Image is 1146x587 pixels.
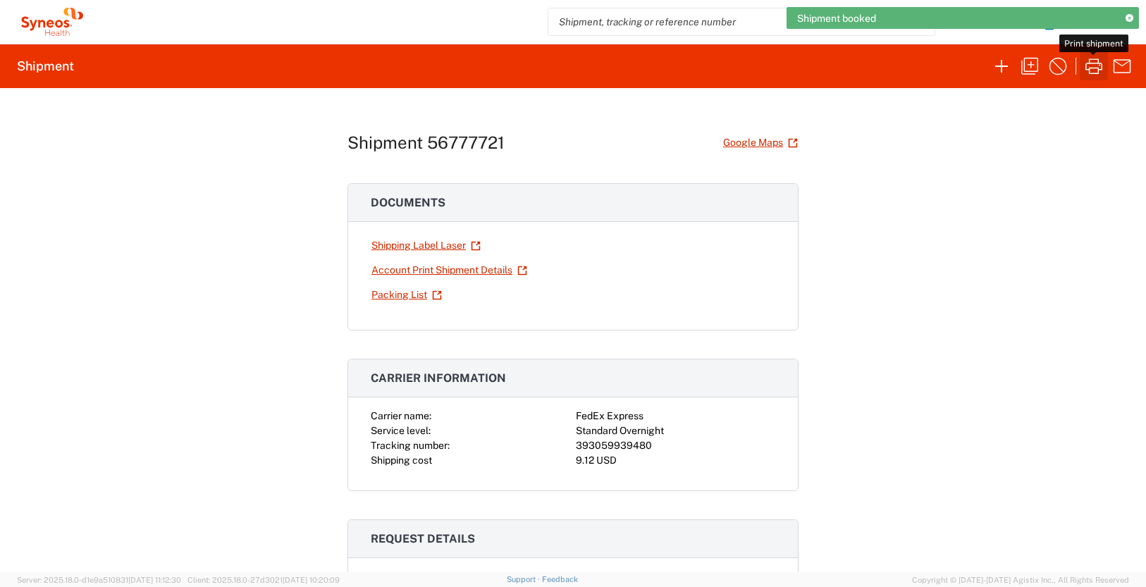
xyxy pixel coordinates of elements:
a: Shipping Label Laser [371,233,481,258]
span: Shipment booked [797,12,876,25]
span: Client: 2025.18.0-27d3021 [187,576,340,584]
span: Carrier name: [371,410,431,421]
a: Support [507,575,542,583]
span: Request details [371,532,475,545]
a: Google Maps [722,130,799,155]
a: Account Print Shipment Details [371,258,528,283]
a: Feedback [542,575,578,583]
span: [DATE] 10:20:09 [283,576,340,584]
span: Tracking number: [371,440,450,451]
h1: Shipment 56777721 [347,132,505,153]
div: 9.12 USD [576,453,775,468]
div: 393059939480 [576,438,775,453]
div: FedEx Express [576,409,775,424]
span: [DATE] 11:12:30 [128,576,181,584]
span: Documents [371,196,445,209]
a: Packing List [371,283,443,307]
span: Copyright © [DATE]-[DATE] Agistix Inc., All Rights Reserved [912,574,1129,586]
span: Pickup time: [371,571,426,582]
span: Server: 2025.18.0-d1e9a510831 [17,576,181,584]
h2: Shipment [17,58,74,75]
input: Shipment, tracking or reference number [548,8,913,35]
span: Shipping cost [371,455,432,466]
div: Standard Overnight [576,424,775,438]
span: Service level: [371,425,431,436]
div: [DATE] 11:00:00 - 16:00:00 [576,569,775,584]
span: Carrier information [371,371,506,385]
